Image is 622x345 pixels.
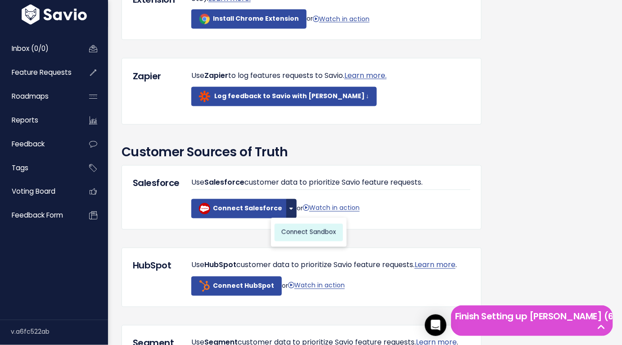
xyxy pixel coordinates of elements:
span: Feedback [12,139,45,149]
span: Inbox (0/0) [12,44,49,53]
a: Learn more. [344,70,387,81]
h3: Customer Sources of Truth [122,143,608,162]
img: zapier-logomark.4c254df5a20f.png [199,91,210,102]
p: or [191,277,470,296]
a: Learn more [415,260,455,270]
div: or [185,177,477,218]
a: Connect Sandbox [275,224,343,241]
a: Feedback [2,134,75,154]
a: Reports [2,110,75,131]
a: Inbox (0/0) [2,38,75,59]
h5: Salesforce [133,177,178,190]
p: Use customer data to prioritize Savio feature requests. [191,177,470,190]
p: or [191,9,470,29]
a: Feedback form [2,205,75,226]
h5: Finish Setting up [PERSON_NAME] (6 left) [455,309,609,323]
a: Voting Board [2,182,75,202]
img: hubspot-sprocket-web-color.a5df7d919a38.png [199,281,210,292]
a: Log feedback to Savio with [PERSON_NAME] ↓ [191,87,377,106]
p: Use customer data to prioritize Savio feature requests. . [191,259,470,272]
img: salesforce-icon.deb8f6f1a988.png [199,203,210,214]
span: Voting Board [12,187,55,196]
a: Tags [2,158,75,178]
span: HubSpot [204,260,236,270]
span: Roadmaps [12,91,49,101]
span: Reports [12,115,38,125]
b: Connect HubSpot [213,281,274,290]
a: Install Chrome Extension [191,9,306,29]
img: chrome_icon_color-200x200.c40245578546.png [199,14,210,25]
h5: HubSpot [133,259,178,272]
a: Connect Salesforce [191,199,287,218]
a: Watch in action [288,281,345,290]
span: Zapier [204,70,228,81]
a: Watch in action [313,14,370,23]
span: Salesforce [204,177,244,188]
a: Watch in action [303,204,360,213]
h5: Zapier [133,69,178,83]
div: v.a6fc522ab [11,320,108,344]
a: Connect HubSpot [191,277,282,296]
a: Roadmaps [2,86,75,107]
b: Connect Salesforce [213,204,282,213]
div: Open Intercom Messenger [425,314,446,336]
span: Feedback form [12,211,63,220]
img: logo-white.9d6f32f41409.svg [19,5,89,25]
b: Install Chrome Extension [213,14,299,23]
span: Feature Requests [12,68,72,77]
a: Feature Requests [2,62,75,83]
p: Use to log features requests to Savio. [191,69,470,82]
span: Tags [12,163,28,172]
b: Log feedback to Savio with [PERSON_NAME] ↓ [214,92,369,101]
